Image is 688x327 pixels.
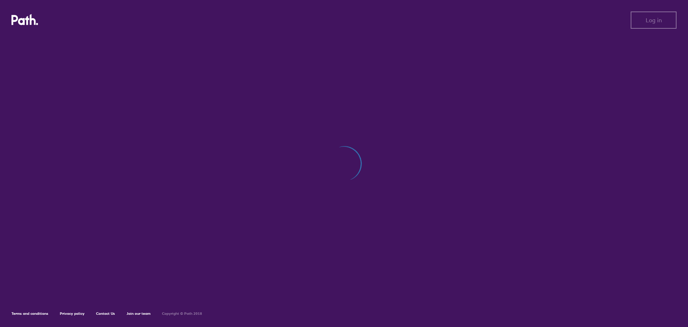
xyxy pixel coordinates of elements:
[646,17,662,23] span: Log in
[126,311,150,316] a: Join our team
[96,311,115,316] a: Contact Us
[11,311,48,316] a: Terms and conditions
[60,311,85,316] a: Privacy policy
[631,11,677,29] button: Log in
[162,312,202,316] h6: Copyright © Path 2018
